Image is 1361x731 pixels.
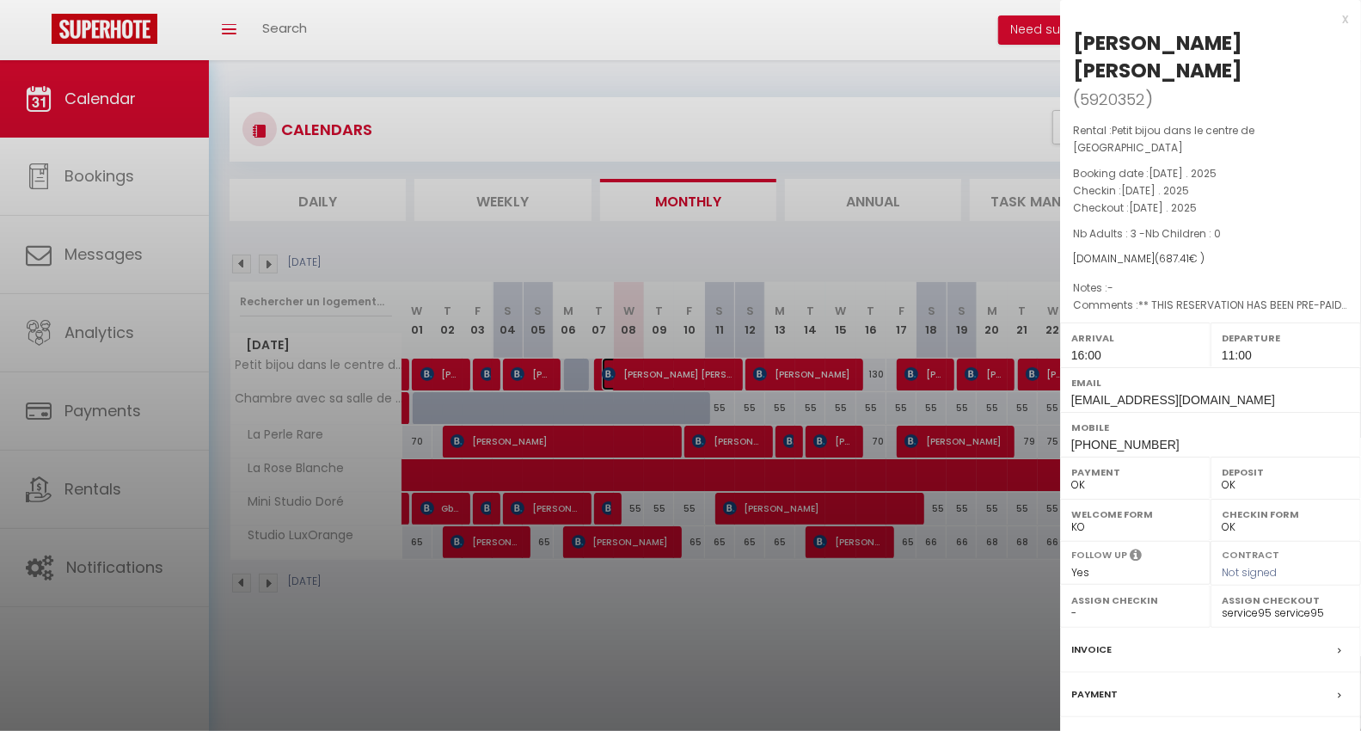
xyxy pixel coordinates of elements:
[1222,348,1252,362] span: 11:00
[1073,29,1348,84] div: [PERSON_NAME] [PERSON_NAME]
[1060,9,1348,29] div: x
[1159,251,1189,266] span: 687.41
[1222,329,1350,347] label: Departure
[1073,251,1348,267] div: [DOMAIN_NAME]
[1107,280,1113,295] span: -
[1071,548,1127,562] label: Follow up
[1073,165,1348,182] p: Booking date :
[1130,548,1142,567] i: Select YES if you want to send post-checkout messages sequences
[1145,226,1221,241] span: Nb Children : 0
[1073,226,1221,241] span: Nb Adults : 3 -
[1071,464,1199,481] label: Payment
[1071,374,1350,391] label: Email
[1071,348,1101,362] span: 16:00
[1071,641,1112,659] label: Invoice
[1073,123,1254,155] span: Petit bijou dans le centre de [GEOGRAPHIC_DATA]
[1071,506,1199,523] label: Welcome form
[1071,438,1180,451] span: [PHONE_NUMBER]
[1071,393,1275,407] span: [EMAIL_ADDRESS][DOMAIN_NAME]
[1222,592,1350,609] label: Assign Checkout
[1073,182,1348,200] p: Checkin :
[1073,297,1348,314] p: Comments :
[1071,592,1199,609] label: Assign Checkin
[1071,685,1118,703] label: Payment
[1222,565,1277,580] span: Not signed
[1222,506,1350,523] label: Checkin form
[1129,200,1197,215] span: [DATE] . 2025
[1071,419,1350,436] label: Mobile
[1149,166,1217,181] span: [DATE] . 2025
[1222,548,1279,559] label: Contract
[1121,183,1189,198] span: [DATE] . 2025
[1222,464,1350,481] label: Deposit
[1073,122,1348,157] p: Rental :
[1080,89,1145,110] span: 5920352
[1071,329,1199,347] label: Arrival
[1073,200,1348,217] p: Checkout :
[1073,87,1153,111] span: ( )
[1073,279,1348,297] p: Notes :
[1155,251,1205,266] span: ( € )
